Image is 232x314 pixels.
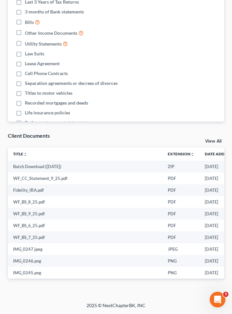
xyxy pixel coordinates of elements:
[25,50,44,57] span: Law Suits
[25,100,88,106] span: Recorded mortgages and deeds
[8,184,163,196] td: Fidelity_IRA.pdf
[25,19,34,26] span: Bills
[25,60,60,67] span: Lease Agreement
[163,208,200,220] td: PDF
[163,196,200,208] td: PDF
[28,302,204,314] div: 2025 © NextChapterBK, INC
[163,172,200,184] td: PDF
[8,243,163,255] td: IMG_0247.jpeg
[25,119,88,126] span: Retirement account statements
[25,80,118,87] span: Separation agreements or decrees of divorces
[8,132,50,139] div: Client Documents
[163,161,200,172] td: ZIP
[8,231,163,243] td: WF_BS_7_25.pdf
[25,70,68,77] span: Cell Phone Contracts
[8,267,163,279] td: IMG_0245.png
[25,30,77,36] span: Other Income Documents
[25,41,62,47] span: Utility Statements
[223,292,228,297] span: 3
[163,231,200,243] td: PDF
[8,196,163,208] td: WF_BS_8_25.pdf
[8,255,163,267] td: IMG_0246.png
[163,220,200,231] td: PDF
[8,161,163,172] td: Batch Download ([DATE])
[23,152,27,156] i: unfold_more
[190,152,194,156] i: unfold_more
[8,172,163,184] td: WF_CC_Statement_9_25.pdf
[163,184,200,196] td: PDF
[25,109,70,116] span: Life insurance policies
[205,139,222,144] a: View All
[163,243,200,255] td: JPEG
[168,151,194,156] a: Extensionunfold_more
[163,255,200,267] td: PNG
[8,208,163,220] td: WF_BS_9_25.pdf
[8,220,163,231] td: WF_BS_6_25.pdf
[163,267,200,279] td: PNG
[25,9,84,15] span: 3 months of Bank statements
[25,90,72,96] span: Titles to motor vehicles
[13,151,27,156] a: Titleunfold_more
[210,292,225,307] iframe: Intercom live chat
